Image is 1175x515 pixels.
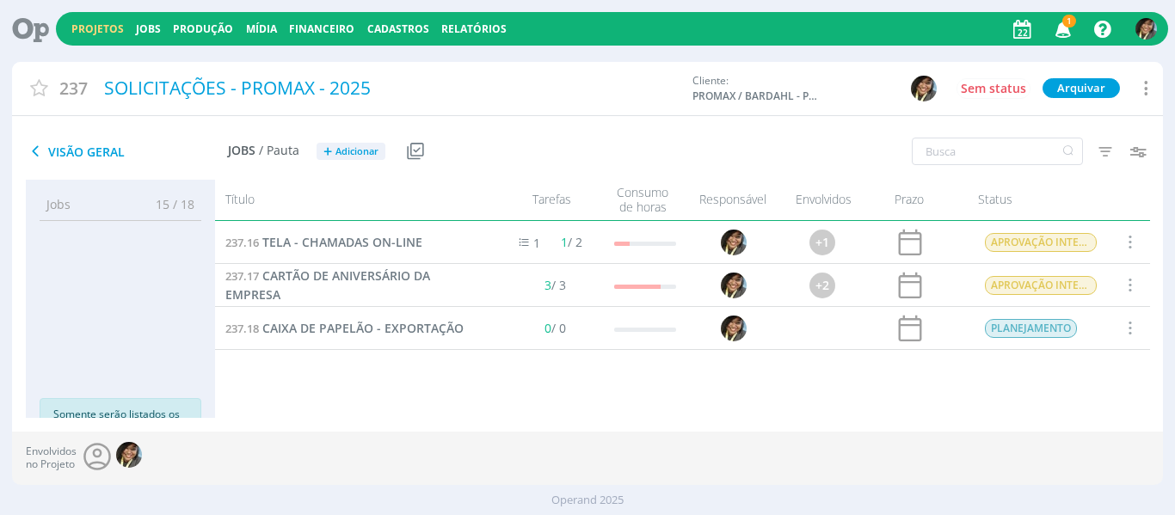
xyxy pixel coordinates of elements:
[961,80,1026,96] span: Sem status
[984,276,1096,295] span: APROVAÇÃO INTERNA
[46,195,71,213] span: Jobs
[98,69,683,108] div: SOLICITAÇÕES - PROMAX - 2025
[289,21,354,36] a: Financeiro
[259,144,299,158] span: / Pauta
[225,235,259,250] span: 237.16
[131,22,166,36] button: Jobs
[952,185,1107,215] div: Status
[71,21,124,36] a: Projetos
[544,277,551,293] span: 3
[957,78,1030,99] button: Sem status
[544,320,551,336] span: 0
[686,185,780,215] div: Responsável
[143,195,194,213] span: 15 / 18
[533,235,540,251] span: 1
[246,21,277,36] a: Mídia
[866,185,952,215] div: Prazo
[441,21,507,36] a: Relatórios
[984,233,1096,252] span: APROVAÇÃO INTERNA
[26,445,77,470] span: Envolvidos no Projeto
[720,230,746,255] img: S
[362,22,434,36] button: Cadastros
[284,22,360,36] button: Financeiro
[225,233,422,252] a: 237.16TELA - CHAMADAS ON-LINE
[26,141,228,162] span: Visão Geral
[544,320,566,336] span: / 0
[53,407,188,453] p: Somente serão listados os documentos que você possui permissão
[262,320,464,336] span: CAIXA DE PAPELÃO - EXPORTAÇÃO
[984,319,1076,338] span: PLANEJAMENTO
[1062,15,1076,28] span: 1
[367,21,429,36] span: Cadastros
[692,73,963,104] div: Cliente:
[116,442,142,468] img: S
[436,22,512,36] button: Relatórios
[228,144,255,158] span: Jobs
[561,234,568,250] span: 1
[720,316,746,341] img: S
[1135,18,1157,40] img: S
[1044,14,1080,45] button: 1
[544,277,566,293] span: / 3
[780,185,866,215] div: Envolvidos
[215,185,489,215] div: Título
[225,267,430,303] span: CARTÃO DE ANIVERSÁRIO DA EMPRESA
[335,146,378,157] span: Adicionar
[225,319,464,338] a: 237.18CAIXA DE PAPELÃO - EXPORTAÇÃO
[912,138,1083,165] input: Busca
[173,21,233,36] a: Produção
[600,185,686,215] div: Consumo de horas
[561,234,582,250] span: / 2
[911,76,937,101] img: S
[136,21,161,36] a: Jobs
[1043,78,1120,98] button: Arquivar
[323,143,332,161] span: +
[225,267,478,303] a: 237.17CARTÃO DE ANIVERSÁRIO DA EMPRESA
[1135,14,1158,44] button: S
[262,234,422,250] span: TELA - CHAMADAS ON-LINE
[910,75,938,102] button: S
[168,22,238,36] button: Produção
[66,22,129,36] button: Projetos
[225,321,259,336] span: 237.18
[720,273,746,298] img: S
[225,268,259,284] span: 237.17
[317,143,385,161] button: +Adicionar
[59,76,88,101] span: 237
[241,22,282,36] button: Mídia
[692,89,821,104] span: PROMAX / BARDAHL - PROMAX PRODUTOS MÁXIMOS S/A INDÚSTRIA E COMÉRCIO
[809,273,834,298] div: +2
[488,185,600,215] div: Tarefas
[809,230,834,255] div: +1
